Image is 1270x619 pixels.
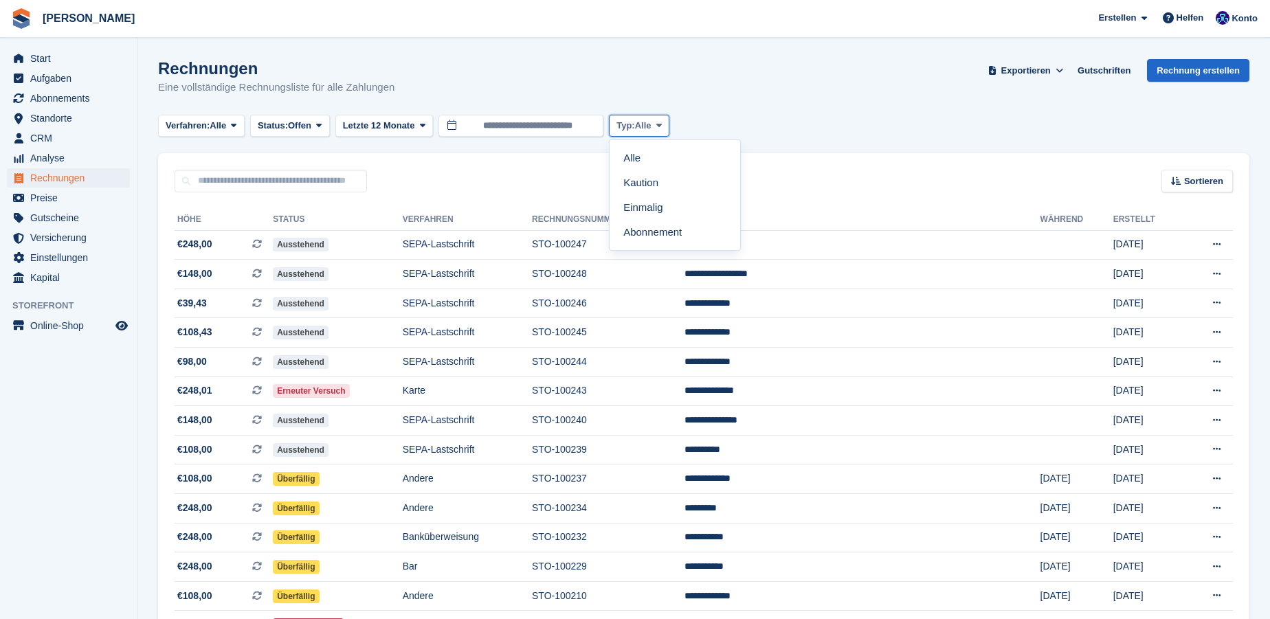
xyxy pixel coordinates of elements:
[273,502,319,515] span: Überfällig
[273,209,402,231] th: Status
[1113,581,1184,611] td: [DATE]
[532,230,684,260] td: STO-100247
[177,325,212,339] span: €108,43
[1232,12,1258,25] span: Konto
[1098,11,1136,25] span: Erstellen
[7,188,130,207] a: menu
[258,119,288,133] span: Status:
[273,560,319,574] span: Überfällig
[403,581,532,611] td: Andere
[30,109,113,128] span: Standorte
[403,348,532,377] td: SEPA-Lastschrift
[7,248,130,267] a: menu
[177,237,212,251] span: €248,00
[335,115,434,137] button: Letzte 12 Monate
[250,115,330,137] button: Status: Offen
[1113,464,1184,494] td: [DATE]
[273,355,328,369] span: Ausstehend
[403,435,532,464] td: SEPA-Lastschrift
[532,581,684,611] td: STO-100210
[1040,494,1113,524] td: [DATE]
[177,501,212,515] span: €248,00
[288,119,311,133] span: Offen
[532,552,684,582] td: STO-100229
[403,376,532,406] td: Karte
[1113,523,1184,552] td: [DATE]
[403,260,532,289] td: SEPA-Lastschrift
[210,119,226,133] span: Alle
[30,148,113,168] span: Analyse
[273,384,349,398] span: Erneuter Versuch
[30,49,113,68] span: Start
[175,209,273,231] th: Höhe
[532,435,684,464] td: STO-100239
[177,383,212,398] span: €248,01
[177,589,212,603] span: €108,00
[1040,581,1113,611] td: [DATE]
[158,80,394,95] p: Eine vollständige Rechnungsliste für alle Zahlungen
[532,348,684,377] td: STO-100244
[1113,406,1184,436] td: [DATE]
[615,195,735,220] a: Einmalig
[113,317,130,334] a: Vorschau-Shop
[1072,59,1136,82] a: Gutschriften
[11,8,32,29] img: stora-icon-8386f47178a22dfd0bd8f6a31ec36ba5ce8667c1dd55bd0f319d3a0aa187defe.svg
[30,316,113,335] span: Online-Shop
[7,69,130,88] a: menu
[1113,209,1184,231] th: Erstellt
[177,530,212,544] span: €248,00
[177,559,212,574] span: €248,00
[1113,494,1184,524] td: [DATE]
[343,119,415,133] span: Letzte 12 Monate
[177,354,207,369] span: €98,00
[1113,552,1184,582] td: [DATE]
[615,220,735,245] a: Abonnement
[616,119,634,133] span: Typ:
[30,268,113,287] span: Kapital
[1040,209,1113,231] th: Während
[1177,11,1204,25] span: Helfen
[532,318,684,348] td: STO-100245
[7,128,130,148] a: menu
[177,471,212,486] span: €108,00
[7,316,130,335] a: Speisekarte
[177,442,212,457] span: €108,00
[1184,175,1223,188] span: Sortieren
[7,89,130,108] a: menu
[273,326,328,339] span: Ausstehend
[403,318,532,348] td: SEPA-Lastschrift
[615,170,735,195] a: Kaution
[7,268,130,287] a: menu
[615,146,735,170] a: Alle
[30,128,113,148] span: CRM
[273,414,328,427] span: Ausstehend
[532,406,684,436] td: STO-100240
[273,297,328,311] span: Ausstehend
[7,208,130,227] a: menu
[1040,464,1113,494] td: [DATE]
[1113,348,1184,377] td: [DATE]
[1040,552,1113,582] td: [DATE]
[37,7,140,30] a: [PERSON_NAME]
[7,109,130,128] a: menu
[532,523,684,552] td: STO-100232
[403,289,532,318] td: SEPA-Lastschrift
[7,148,130,168] a: menu
[1113,230,1184,260] td: [DATE]
[1113,435,1184,464] td: [DATE]
[273,238,328,251] span: Ausstehend
[273,472,319,486] span: Überfällig
[1040,523,1113,552] td: [DATE]
[166,119,210,133] span: Verfahren:
[30,188,113,207] span: Preise
[1113,376,1184,406] td: [DATE]
[532,260,684,289] td: STO-100248
[403,230,532,260] td: SEPA-Lastschrift
[273,530,319,544] span: Überfällig
[30,89,113,108] span: Abonnements
[403,406,532,436] td: SEPA-Lastschrift
[1216,11,1229,25] img: Thomas Lerch
[158,115,245,137] button: Verfahren: Alle
[1113,289,1184,318] td: [DATE]
[609,115,669,137] button: Typ: Alle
